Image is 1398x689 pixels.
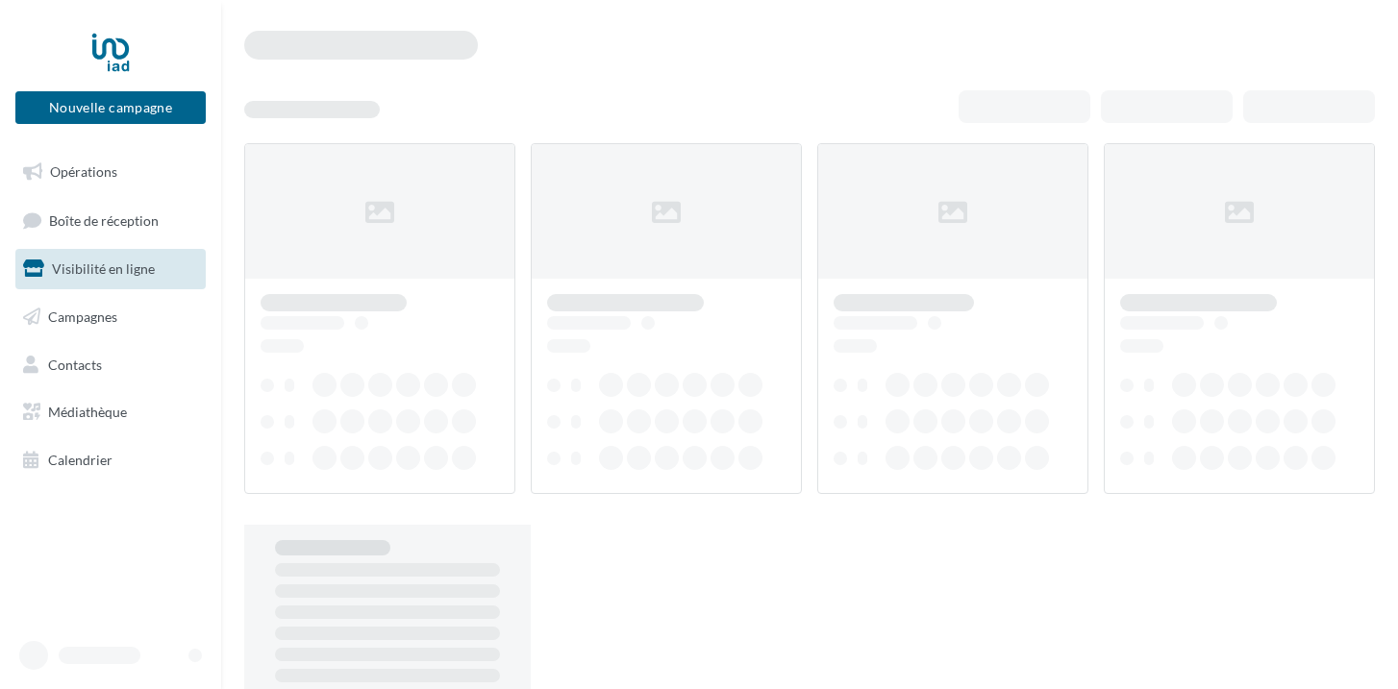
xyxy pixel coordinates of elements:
a: Visibilité en ligne [12,249,210,289]
a: Médiathèque [12,392,210,432]
a: Calendrier [12,440,210,480]
a: Opérations [12,152,210,192]
span: Contacts [48,356,102,372]
span: Campagnes [48,308,117,325]
span: Médiathèque [48,404,127,420]
a: Campagnes [12,297,210,337]
span: Calendrier [48,452,112,468]
a: Contacts [12,345,210,385]
a: Boîte de réception [12,200,210,241]
span: Boîte de réception [49,211,159,228]
span: Opérations [50,163,117,180]
span: Visibilité en ligne [52,260,155,277]
button: Nouvelle campagne [15,91,206,124]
